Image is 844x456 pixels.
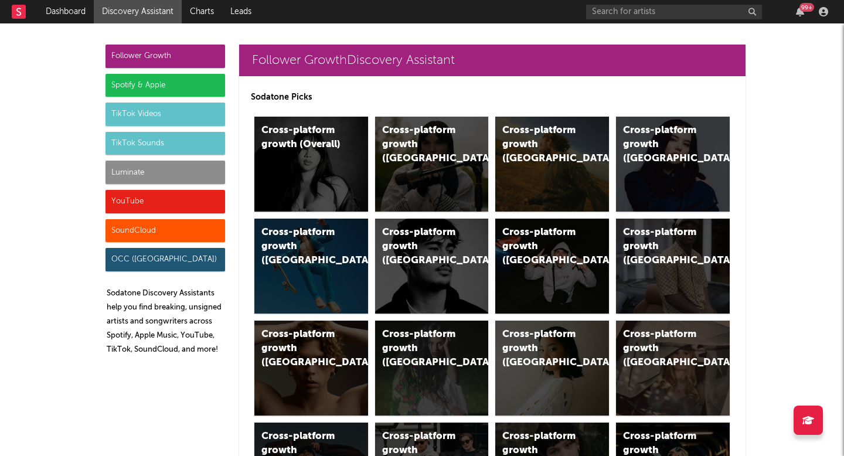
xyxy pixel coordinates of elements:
[502,328,582,370] div: Cross-platform growth ([GEOGRAPHIC_DATA])
[105,219,225,243] div: SoundCloud
[495,219,609,314] a: Cross-platform growth ([GEOGRAPHIC_DATA]/GSA)
[107,287,225,357] p: Sodatone Discovery Assistants help you find breaking, unsigned artists and songwriters across Spo...
[254,219,368,314] a: Cross-platform growth ([GEOGRAPHIC_DATA])
[105,103,225,126] div: TikTok Videos
[623,226,703,268] div: Cross-platform growth ([GEOGRAPHIC_DATA])
[495,321,609,416] a: Cross-platform growth ([GEOGRAPHIC_DATA])
[586,5,762,19] input: Search for artists
[796,7,804,16] button: 99+
[799,3,814,12] div: 99 +
[623,124,703,166] div: Cross-platform growth ([GEOGRAPHIC_DATA])
[616,321,730,416] a: Cross-platform growth ([GEOGRAPHIC_DATA])
[502,226,582,268] div: Cross-platform growth ([GEOGRAPHIC_DATA]/GSA)
[616,117,730,212] a: Cross-platform growth ([GEOGRAPHIC_DATA])
[382,226,462,268] div: Cross-platform growth ([GEOGRAPHIC_DATA])
[502,124,582,166] div: Cross-platform growth ([GEOGRAPHIC_DATA])
[616,219,730,314] a: Cross-platform growth ([GEOGRAPHIC_DATA])
[105,132,225,155] div: TikTok Sounds
[495,117,609,212] a: Cross-platform growth ([GEOGRAPHIC_DATA])
[375,219,489,314] a: Cross-platform growth ([GEOGRAPHIC_DATA])
[251,90,734,104] p: Sodatone Picks
[382,124,462,166] div: Cross-platform growth ([GEOGRAPHIC_DATA])
[261,328,341,370] div: Cross-platform growth ([GEOGRAPHIC_DATA])
[105,248,225,271] div: OCC ([GEOGRAPHIC_DATA])
[382,328,462,370] div: Cross-platform growth ([GEOGRAPHIC_DATA])
[239,45,746,76] a: Follower GrowthDiscovery Assistant
[105,74,225,97] div: Spotify & Apple
[375,321,489,416] a: Cross-platform growth ([GEOGRAPHIC_DATA])
[261,124,341,152] div: Cross-platform growth (Overall)
[623,328,703,370] div: Cross-platform growth ([GEOGRAPHIC_DATA])
[254,117,368,212] a: Cross-platform growth (Overall)
[105,161,225,184] div: Luminate
[105,190,225,213] div: YouTube
[375,117,489,212] a: Cross-platform growth ([GEOGRAPHIC_DATA])
[254,321,368,416] a: Cross-platform growth ([GEOGRAPHIC_DATA])
[105,45,225,68] div: Follower Growth
[261,226,341,268] div: Cross-platform growth ([GEOGRAPHIC_DATA])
